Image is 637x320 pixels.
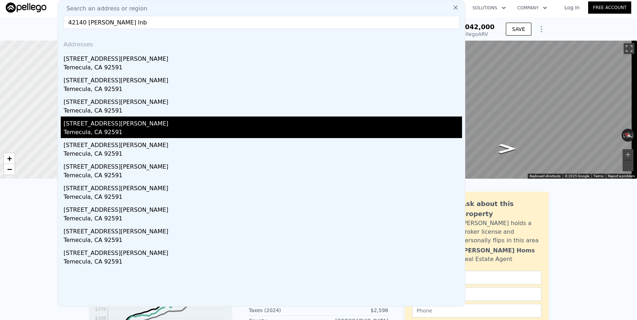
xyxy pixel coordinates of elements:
[623,149,633,160] button: Zoom in
[565,174,589,178] span: © 2025 Google
[64,95,462,106] div: [STREET_ADDRESS][PERSON_NAME]
[64,73,462,85] div: [STREET_ADDRESS][PERSON_NAME]
[412,287,541,301] input: Email
[7,154,12,163] span: +
[64,246,462,257] div: [STREET_ADDRESS][PERSON_NAME]
[64,116,462,128] div: [STREET_ADDRESS][PERSON_NAME]
[7,165,12,174] span: −
[623,160,633,171] button: Zoom out
[319,307,388,314] div: $2,598
[461,246,535,255] div: [PERSON_NAME] Homs
[64,160,462,171] div: [STREET_ADDRESS][PERSON_NAME]
[64,257,462,268] div: Temecula, CA 92591
[249,307,319,314] div: Taxes (2024)
[588,1,631,14] a: Free Account
[64,181,462,193] div: [STREET_ADDRESS][PERSON_NAME]
[621,130,635,141] button: Reset the view
[412,271,541,284] input: Name
[453,23,494,31] span: $1,042,000
[412,304,541,317] input: Phone
[622,129,626,142] button: Rotate counterclockwise
[64,138,462,150] div: [STREET_ADDRESS][PERSON_NAME]
[594,174,604,178] a: Terms (opens in new tab)
[64,224,462,236] div: [STREET_ADDRESS][PERSON_NAME]
[64,193,462,203] div: Temecula, CA 92591
[64,128,462,138] div: Temecula, CA 92591
[4,153,15,164] a: Zoom in
[64,85,462,95] div: Temecula, CA 92591
[453,31,494,38] div: Pellego ARV
[631,129,635,142] button: Rotate clockwise
[530,174,560,179] button: Keyboard shortcuts
[4,164,15,175] a: Zoom out
[608,174,635,178] a: Report a problem
[64,214,462,224] div: Temecula, CA 92591
[461,199,541,219] div: Ask about this property
[624,43,634,54] button: Toggle fullscreen view
[490,142,524,156] path: Go Southeast, Atlanta Dr
[461,255,513,264] div: Real Estate Agent
[6,3,46,13] img: Pellego
[512,1,553,14] button: Company
[64,106,462,116] div: Temecula, CA 92591
[64,203,462,214] div: [STREET_ADDRESS][PERSON_NAME]
[506,23,531,36] button: SAVE
[556,4,588,11] a: Log In
[64,236,462,246] div: Temecula, CA 92591
[64,171,462,181] div: Temecula, CA 92591
[64,63,462,73] div: Temecula, CA 92591
[329,41,637,179] div: Map
[64,16,459,29] input: Enter an address, city, region, neighborhood or zip code
[64,52,462,63] div: [STREET_ADDRESS][PERSON_NAME]
[329,41,637,179] div: Street View
[61,4,147,13] span: Search an address or region
[64,150,462,160] div: Temecula, CA 92591
[95,307,106,312] tspan: $378
[467,1,512,14] button: Solutions
[461,219,541,245] div: [PERSON_NAME] holds a broker license and personally flips in this area
[534,22,549,36] button: Show Options
[61,35,462,52] div: Addresses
